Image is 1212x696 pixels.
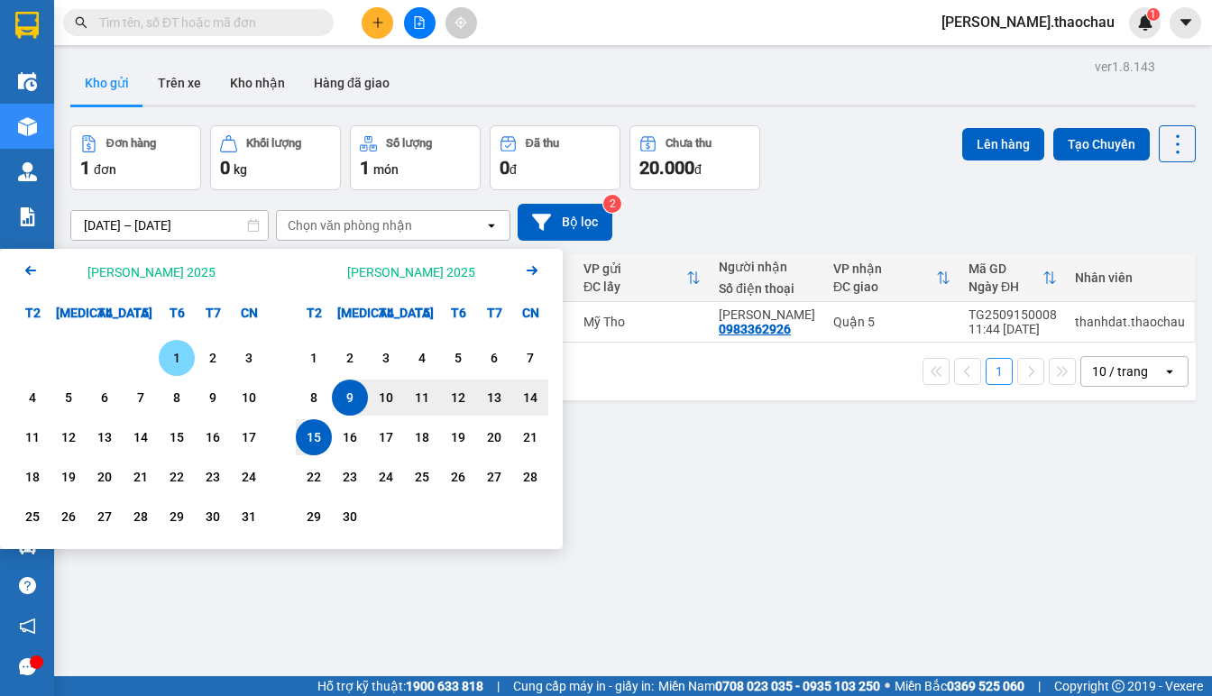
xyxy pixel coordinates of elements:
[445,347,471,369] div: 5
[301,466,326,488] div: 22
[497,676,500,696] span: |
[521,260,543,281] svg: Arrow Right
[164,387,189,408] div: 8
[337,466,363,488] div: 23
[92,466,117,488] div: 20
[513,676,654,696] span: Cung cấp máy in - giấy in:
[123,459,159,495] div: Choose Thứ Năm, tháng 08 21 2025. It's available.
[409,347,435,369] div: 4
[347,263,475,281] div: [PERSON_NAME] 2025
[476,295,512,331] div: T7
[231,380,267,416] div: Choose Chủ Nhật, tháng 08 10 2025. It's available.
[1095,57,1155,77] div: ver 1.8.143
[1053,128,1150,160] button: Tạo Chuyến
[1170,7,1201,39] button: caret-down
[231,419,267,455] div: Choose Chủ Nhật, tháng 08 17 2025. It's available.
[332,419,368,455] div: Choose Thứ Ba, tháng 09 16 2025. It's available.
[482,466,507,488] div: 27
[409,426,435,448] div: 18
[231,459,267,495] div: Choose Chủ Nhật, tháng 08 24 2025. It's available.
[512,380,548,416] div: Choose Chủ Nhật, tháng 09 14 2025. It's available.
[14,380,50,416] div: Choose Thứ Hai, tháng 08 4 2025. It's available.
[445,7,477,39] button: aim
[220,157,230,179] span: 0
[1075,270,1185,285] div: Nhân viên
[20,466,45,488] div: 18
[969,322,1057,336] div: 11:44 [DATE]
[231,295,267,331] div: CN
[18,207,37,226] img: solution-icon
[301,387,326,408] div: 8
[50,419,87,455] div: Choose Thứ Ba, tháng 08 12 2025. It's available.
[484,218,499,233] svg: open
[123,419,159,455] div: Choose Thứ Năm, tháng 08 14 2025. It's available.
[332,380,368,416] div: Selected start date. Thứ Ba, tháng 09 9 2025. It's available.
[512,419,548,455] div: Choose Chủ Nhật, tháng 09 21 2025. It's available.
[94,162,116,177] span: đơn
[19,577,36,594] span: question-circle
[962,128,1044,160] button: Lên hàng
[128,466,153,488] div: 21
[404,380,440,416] div: Choose Thứ Năm, tháng 09 11 2025. It's available.
[87,380,123,416] div: Choose Thứ Tư, tháng 08 6 2025. It's available.
[1147,8,1160,21] sup: 1
[128,426,153,448] div: 14
[195,340,231,376] div: Choose Thứ Bảy, tháng 08 2 2025. It's available.
[719,322,791,336] div: 0983362926
[833,279,936,294] div: ĐC giao
[350,125,481,190] button: Số lượng1món
[80,157,90,179] span: 1
[947,679,1024,693] strong: 0369 525 060
[490,125,620,190] button: Đã thu0đ
[337,506,363,527] div: 30
[373,387,399,408] div: 10
[404,340,440,376] div: Choose Thứ Năm, tháng 09 4 2025. It's available.
[200,426,225,448] div: 16
[373,466,399,488] div: 24
[164,466,189,488] div: 22
[128,506,153,527] div: 28
[99,13,312,32] input: Tìm tên, số ĐT hoặc mã đơn
[56,466,81,488] div: 19
[50,295,87,331] div: [MEDICAL_DATA]
[301,426,326,448] div: 15
[159,499,195,535] div: Choose Thứ Sáu, tháng 08 29 2025. It's available.
[296,419,332,455] div: Selected end date. Thứ Hai, tháng 09 15 2025. It's available.
[409,387,435,408] div: 11
[337,426,363,448] div: 16
[440,340,476,376] div: Choose Thứ Sáu, tháng 09 5 2025. It's available.
[236,387,262,408] div: 10
[246,137,301,150] div: Khối lượng
[518,466,543,488] div: 28
[18,162,37,181] img: warehouse-icon
[406,679,483,693] strong: 1900 633 818
[445,466,471,488] div: 26
[195,459,231,495] div: Choose Thứ Bảy, tháng 08 23 2025. It's available.
[50,459,87,495] div: Choose Thứ Ba, tháng 08 19 2025. It's available.
[409,466,435,488] div: 25
[1162,364,1177,379] svg: open
[445,387,471,408] div: 12
[236,466,262,488] div: 24
[362,7,393,39] button: plus
[629,125,760,190] button: Chưa thu20.000đ
[234,162,247,177] span: kg
[317,676,483,696] span: Hỗ trợ kỹ thuật:
[301,347,326,369] div: 1
[440,380,476,416] div: Choose Thứ Sáu, tháng 09 12 2025. It's available.
[927,11,1129,33] span: [PERSON_NAME].thaochau
[92,426,117,448] div: 13
[123,380,159,416] div: Choose Thứ Năm, tháng 08 7 2025. It's available.
[56,506,81,527] div: 26
[15,12,39,39] img: logo-vxr
[969,261,1042,276] div: Mã GD
[360,157,370,179] span: 1
[404,7,436,39] button: file-add
[288,216,412,234] div: Chọn văn phòng nhận
[368,340,404,376] div: Choose Thứ Tư, tháng 09 3 2025. It's available.
[885,682,890,690] span: ⚪️
[719,281,815,296] div: Số điện thoại
[482,387,507,408] div: 13
[14,499,50,535] div: Choose Thứ Hai, tháng 08 25 2025. It's available.
[368,459,404,495] div: Choose Thứ Tư, tháng 09 24 2025. It's available.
